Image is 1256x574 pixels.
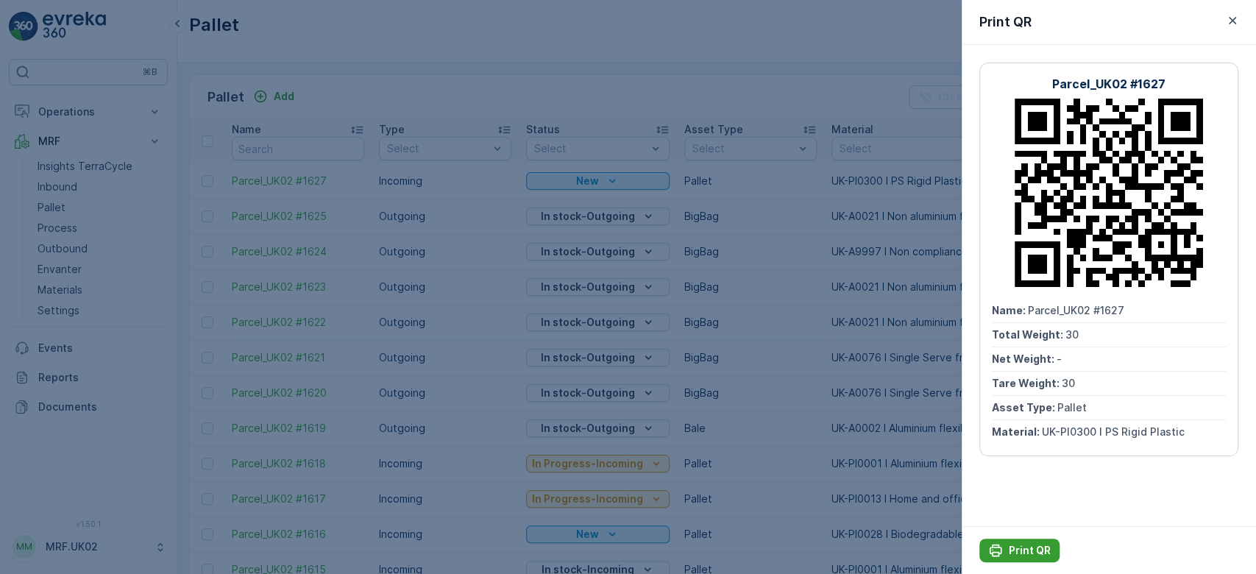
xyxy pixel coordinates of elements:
span: UK-A0021 I Non aluminium flexibles [63,363,245,375]
span: Total Weight : [13,266,86,278]
p: Parcel_UK02 #1625 [570,13,684,30]
span: 30 [82,314,96,327]
span: 30 [1062,377,1075,389]
span: Parcel_UK02 #1627 [1028,304,1124,316]
span: Material : [992,425,1042,438]
p: Print QR [979,12,1032,32]
span: Net Weight : [992,352,1057,365]
span: 30 [1065,328,1079,341]
span: - [1057,352,1062,365]
span: Pallet [1057,401,1087,414]
p: Print QR [1009,543,1051,558]
span: Net Weight : [13,290,77,302]
span: Name : [992,304,1028,316]
span: Parcel_UK02 #1625 [49,241,144,254]
button: Print QR [979,539,1060,562]
span: Asset Type : [13,339,78,351]
span: Material : [13,363,63,375]
span: Total Weight : [992,328,1065,341]
span: Tare Weight : [992,377,1062,389]
span: Asset Type : [992,401,1057,414]
span: 30 [86,266,99,278]
p: Parcel_UK02 #1627 [1052,75,1165,93]
span: Name : [13,241,49,254]
span: Tare Weight : [13,314,82,327]
span: UK-PI0300 I PS Rigid Plastic [1042,425,1185,438]
span: - [77,290,82,302]
span: BigBag [78,339,113,351]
